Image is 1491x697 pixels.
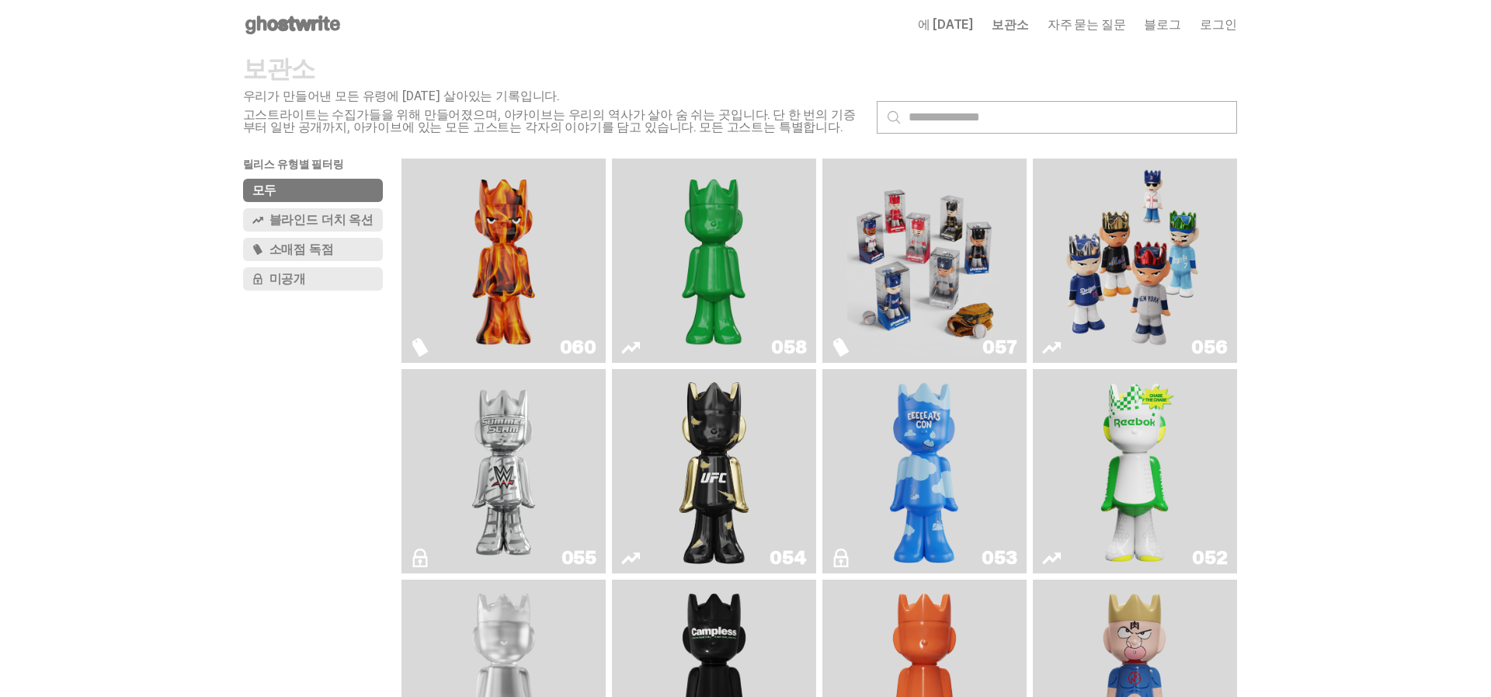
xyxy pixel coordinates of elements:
font: 블라인드 더치 옥션 [269,211,374,228]
img: 게임 페이스(2025) [1058,165,1211,357]
font: 056 [1191,335,1227,359]
a: 게임 페이스(2025) [1042,165,1228,357]
button: 미공개 [243,267,383,291]
font: 소매점 독점 [269,241,334,257]
font: 자주 묻는 질문 [1048,16,1126,33]
font: 053 [982,545,1017,570]
font: 보관소 [992,16,1029,33]
a: 로그인 [1200,19,1237,31]
font: 055 [561,545,596,570]
a: 나는 거기에 있었다 SummerSlam [411,375,596,567]
font: 060 [560,335,596,359]
button: 소매점 독점 [243,238,383,261]
font: 로그인 [1200,16,1237,33]
img: 게임 페이스(2025) [847,165,1001,357]
a: 블로그 [1144,19,1181,31]
font: 052 [1192,545,1227,570]
font: 모두 [252,182,277,198]
img: 법정 승리 [1093,375,1176,567]
img: 슈뢰딩거의 유령: 선데이 그린 [637,165,791,357]
a: 게임 페이스(2025) [832,165,1017,357]
a: 법정 승리 [1042,375,1228,567]
img: 나는 거기에 있었다 SummerSlam [427,375,581,567]
font: 054 [770,545,806,570]
font: 고스트라이트는 수집가들을 위해 만들어졌으며, 아카이브는 우리의 역사가 살아 숨 쉬는 곳입니다. 단 한 번의 기증부터 일반 공개까지, 아카이브에 있는 모든 고스트는 각자의 이야... [243,106,856,135]
font: 블로그 [1144,16,1181,33]
button: 모두 [243,179,383,202]
a: 에 [DATE] [918,19,973,31]
font: 에 [DATE] [918,16,973,33]
img: 으악 [883,375,966,567]
img: 루비 [673,375,756,567]
font: 057 [982,335,1017,359]
font: 우리가 만들어낸 모든 유령에 [DATE] 살아있는 기록입니다. [243,88,560,104]
a: 으악 [832,375,1017,567]
img: 항상 불타오르다 [427,165,581,357]
font: 보관소 [243,52,316,85]
button: 블라인드 더치 옥션 [243,208,383,232]
font: 미공개 [269,270,307,287]
a: 루비 [621,375,807,567]
a: 항상 불타오르다 [411,165,596,357]
a: 보관소 [992,19,1029,31]
font: 릴리스 유형별 필터링 [243,157,344,171]
font: 058 [771,335,806,359]
a: 자주 묻는 질문 [1048,19,1126,31]
a: 슈뢰딩거의 유령: 선데이 그린 [621,165,807,357]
